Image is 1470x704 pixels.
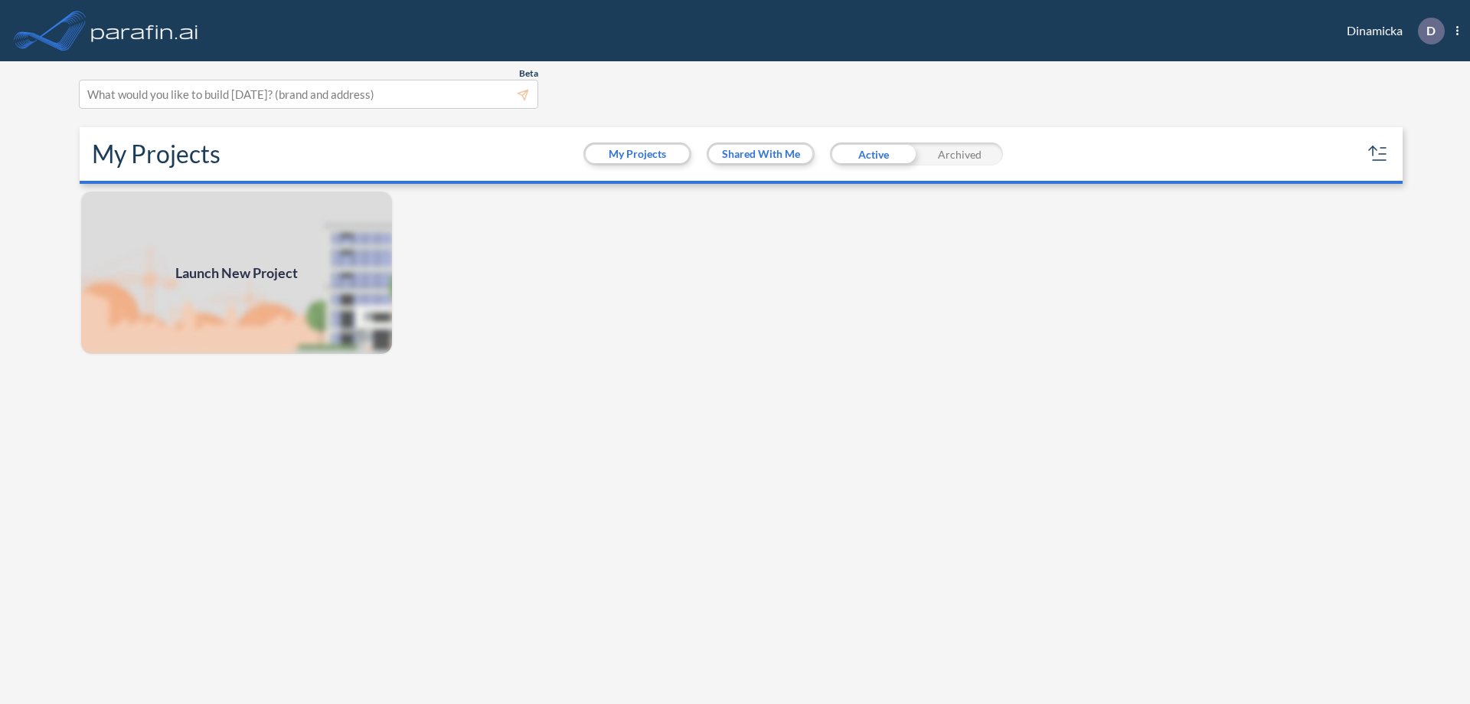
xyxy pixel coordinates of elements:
[830,142,916,165] div: Active
[709,145,812,163] button: Shared With Me
[1366,142,1390,166] button: sort
[80,190,394,355] a: Launch New Project
[519,67,538,80] span: Beta
[92,139,220,169] h2: My Projects
[175,263,298,283] span: Launch New Project
[1426,24,1436,38] p: D
[80,190,394,355] img: add
[586,145,689,163] button: My Projects
[1324,18,1459,44] div: Dinamicka
[88,15,201,46] img: logo
[916,142,1003,165] div: Archived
